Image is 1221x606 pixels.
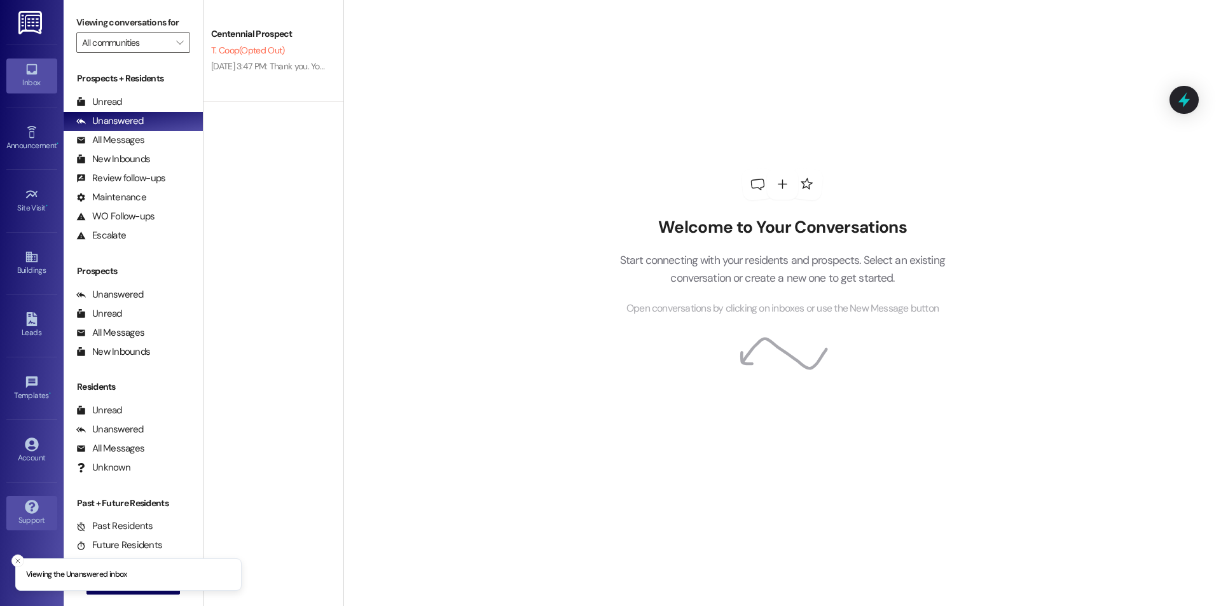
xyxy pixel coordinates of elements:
div: New Inbounds [76,345,150,359]
div: Maintenance [76,191,146,204]
div: Escalate [76,229,126,242]
div: Unknown [76,461,130,474]
div: Past + Future Residents [64,497,203,510]
div: New Inbounds [76,153,150,166]
label: Viewing conversations for [76,13,190,32]
div: Future Residents [76,539,162,552]
div: Unread [76,404,122,417]
a: Inbox [6,59,57,93]
span: Open conversations by clicking on inboxes or use the New Message button [626,301,939,317]
span: • [49,389,51,398]
h2: Welcome to Your Conversations [600,217,964,238]
a: Site Visit • [6,184,57,218]
p: Start connecting with your residents and prospects. Select an existing conversation or create a n... [600,251,964,287]
img: ResiDesk Logo [18,11,45,34]
span: T. Coop (Opted Out) [211,45,284,56]
div: Review follow-ups [76,172,165,185]
a: Leads [6,308,57,343]
div: [DATE] 3:47 PM: Thank you. You will no longer receive texts from this thread. Please reply with '... [211,60,838,72]
span: • [46,202,48,210]
a: Support [6,496,57,530]
a: Account [6,434,57,468]
div: Residents [64,380,203,394]
span: • [57,139,59,148]
button: Close toast [11,554,24,567]
p: Viewing the Unanswered inbox [26,569,127,581]
div: Unanswered [76,288,144,301]
input: All communities [82,32,170,53]
div: Prospects [64,265,203,278]
a: Templates • [6,371,57,406]
div: Unread [76,307,122,320]
div: Prospects + Residents [64,72,203,85]
div: Unread [76,95,122,109]
a: Buildings [6,246,57,280]
div: All Messages [76,134,144,147]
i:  [176,38,183,48]
div: All Messages [76,326,144,340]
div: Centennial Prospect [211,27,329,41]
div: Unanswered [76,423,144,436]
div: WO Follow-ups [76,210,155,223]
div: All Messages [76,442,144,455]
div: Past Residents [76,520,153,533]
div: Unanswered [76,114,144,128]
